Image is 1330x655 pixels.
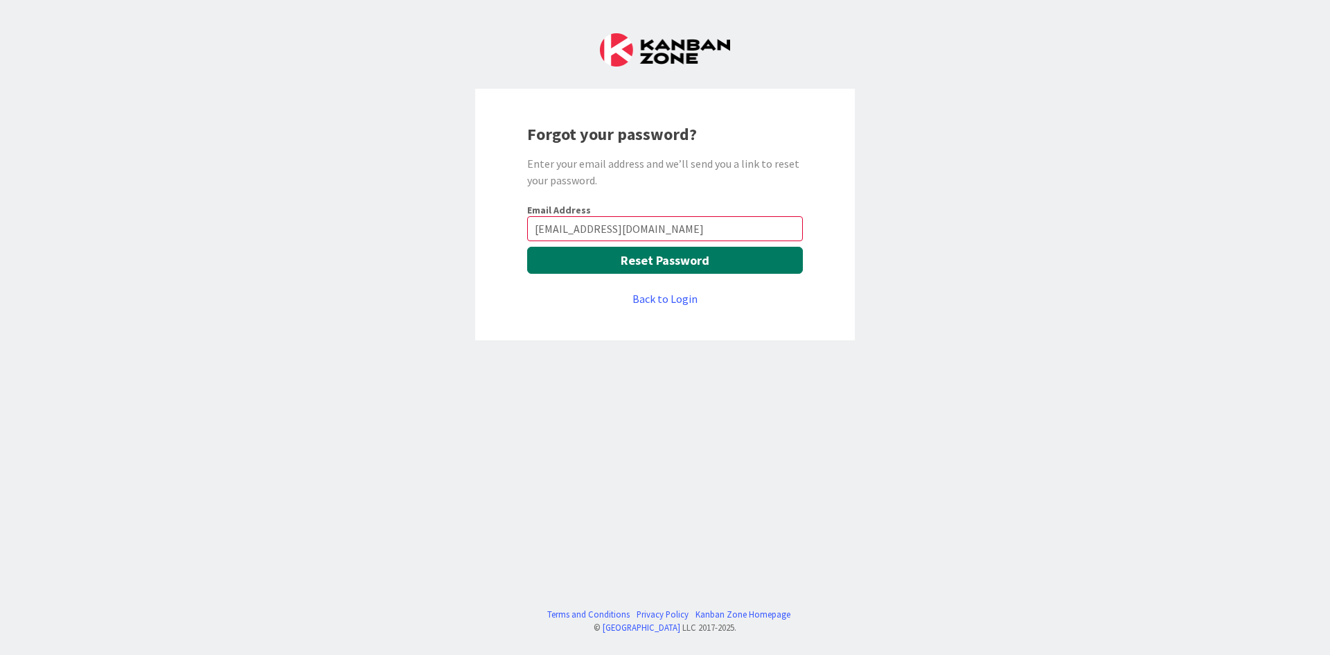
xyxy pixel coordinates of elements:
a: Back to Login [632,290,698,307]
a: Kanban Zone Homepage [695,608,790,621]
button: Reset Password [527,247,803,274]
b: Forgot your password? [527,123,697,145]
img: Kanban Zone [600,33,730,67]
a: Privacy Policy [637,608,689,621]
label: Email Address [527,204,591,216]
div: © LLC 2017- 2025 . [540,621,790,634]
div: Enter your email address and we’ll send you a link to reset your password. [527,155,803,189]
a: [GEOGRAPHIC_DATA] [603,622,680,633]
a: Terms and Conditions [547,608,630,621]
